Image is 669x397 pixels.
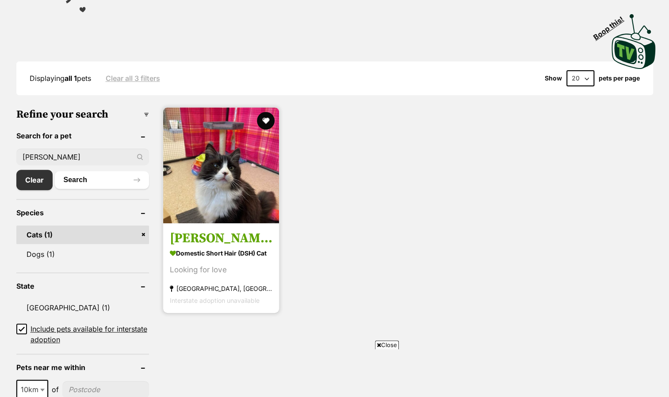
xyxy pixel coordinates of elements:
[174,353,496,393] iframe: Advertisement
[16,132,149,140] header: Search for a pet
[16,245,149,263] a: Dogs (1)
[16,225,149,244] a: Cats (1)
[163,223,279,313] a: [PERSON_NAME] Domestic Short Hair (DSH) Cat Looking for love [GEOGRAPHIC_DATA], [GEOGRAPHIC_DATA]...
[16,149,149,165] input: Toby
[375,340,399,349] span: Close
[16,108,149,121] h3: Refine your search
[16,324,149,345] a: Include pets available for interstate adoption
[170,297,260,304] span: Interstate adoption unavailable
[55,171,149,189] button: Search
[545,75,562,82] span: Show
[65,74,77,83] strong: all 1
[17,383,47,396] span: 10km
[52,384,59,395] span: of
[170,230,272,247] h3: [PERSON_NAME]
[612,14,656,69] img: PetRescue TV logo
[170,282,272,294] strong: [GEOGRAPHIC_DATA], [GEOGRAPHIC_DATA]
[16,170,53,190] a: Clear
[170,247,272,260] strong: Domestic Short Hair (DSH) Cat
[592,9,632,41] span: Boop this!
[599,75,640,82] label: pets per page
[16,282,149,290] header: State
[257,112,275,130] button: favourite
[31,324,149,345] span: Include pets available for interstate adoption
[16,209,149,217] header: Species
[163,107,279,223] img: Murray - Domestic Short Hair (DSH) Cat
[612,6,656,71] a: Boop this!
[16,363,149,371] header: Pets near me within
[30,74,91,83] span: Displaying pets
[106,74,160,82] a: Clear all 3 filters
[170,264,272,276] div: Looking for love
[16,298,149,317] a: [GEOGRAPHIC_DATA] (1)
